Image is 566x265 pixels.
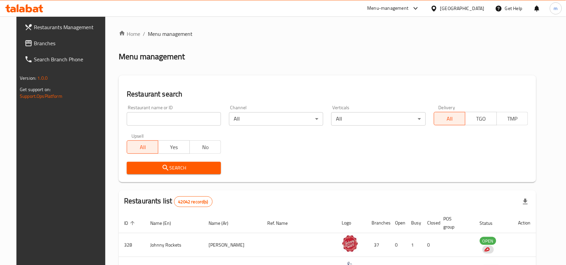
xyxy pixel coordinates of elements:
[390,213,406,233] th: Open
[158,140,189,154] button: Yes
[440,5,485,12] div: [GEOGRAPHIC_DATA]
[174,196,213,207] div: Total records count
[124,196,213,207] h2: Restaurants list
[34,23,106,31] span: Restaurants Management
[331,112,426,126] div: All
[130,142,156,152] span: All
[174,199,212,205] span: 42042 record(s)
[20,74,36,82] span: Version:
[119,30,140,38] a: Home
[366,233,390,257] td: 37
[127,112,221,126] input: Search for restaurant name or ID..
[480,237,496,245] span: OPEN
[336,213,366,233] th: Logo
[19,19,111,35] a: Restaurants Management
[131,134,144,138] label: Upsell
[465,112,497,125] button: TGO
[497,112,528,125] button: TMP
[434,112,465,125] button: All
[119,30,536,38] nav: breadcrumb
[148,30,192,38] span: Menu management
[439,105,455,110] label: Delivery
[161,142,187,152] span: Yes
[554,5,558,12] span: m
[513,213,536,233] th: Action
[19,51,111,67] a: Search Branch Phone
[390,233,406,257] td: 0
[229,112,323,126] div: All
[444,215,466,231] span: POS group
[209,219,237,227] span: Name (Ar)
[192,142,218,152] span: No
[480,237,496,245] div: OPEN
[484,247,490,253] img: delivery hero logo
[19,35,111,51] a: Branches
[367,4,409,12] div: Menu-management
[366,213,390,233] th: Branches
[422,233,438,257] td: 0
[143,30,145,38] li: /
[119,51,185,62] h2: Menu management
[127,89,528,99] h2: Restaurant search
[145,233,204,257] td: Johnny Rockets
[204,233,262,257] td: [PERSON_NAME]
[406,213,422,233] th: Busy
[342,235,358,252] img: Johnny Rockets
[189,140,221,154] button: No
[34,39,106,47] span: Branches
[127,140,158,154] button: All
[132,164,216,172] span: Search
[468,114,494,124] span: TGO
[267,219,296,227] span: Ref. Name
[124,219,137,227] span: ID
[127,162,221,174] button: Search
[406,233,422,257] td: 1
[500,114,525,124] span: TMP
[422,213,438,233] th: Closed
[119,233,145,257] td: 328
[20,92,62,101] a: Support.OpsPlatform
[37,74,48,82] span: 1.0.0
[437,114,463,124] span: All
[483,246,494,254] div: Indicates that the vendor menu management has been moved to DH Catalog service
[480,219,502,227] span: Status
[34,55,106,63] span: Search Branch Phone
[150,219,180,227] span: Name (En)
[517,194,533,210] div: Export file
[20,85,51,94] span: Get support on:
